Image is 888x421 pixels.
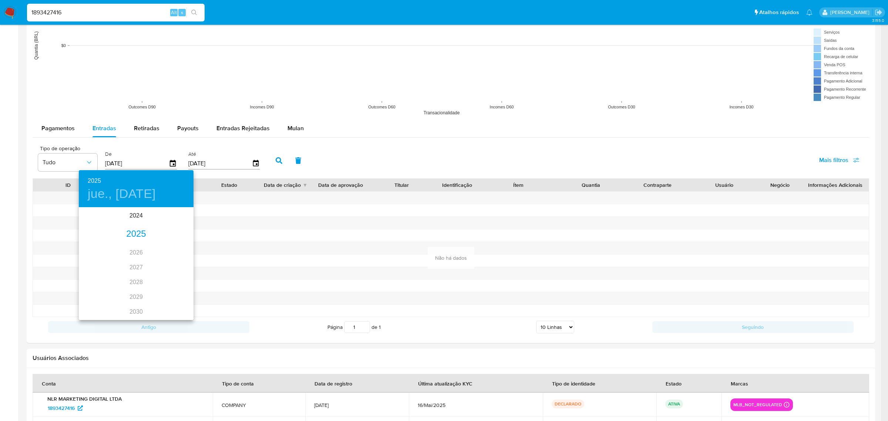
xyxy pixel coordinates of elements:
button: jue., [DATE] [88,186,156,202]
button: 2025 [88,176,101,186]
div: 2025 [79,227,194,242]
div: 2024 [79,208,194,223]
